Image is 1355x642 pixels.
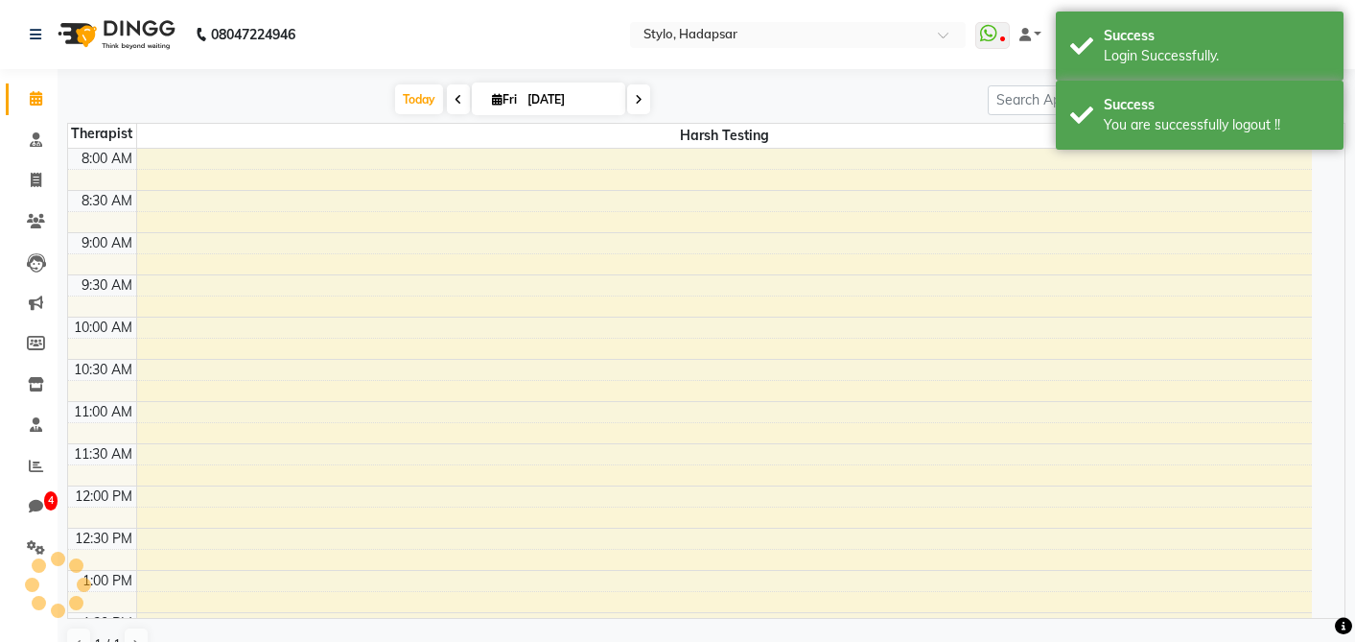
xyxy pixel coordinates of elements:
[78,233,136,253] div: 9:00 AM
[1104,115,1329,135] div: You are successfully logout !!
[79,571,136,591] div: 1:00 PM
[71,529,136,549] div: 12:30 PM
[70,318,136,338] div: 10:00 AM
[988,85,1156,115] input: Search Appointment
[1104,46,1329,66] div: Login Successfully.
[68,124,136,144] div: Therapist
[211,8,295,61] b: 08047224946
[1104,95,1329,115] div: Success
[487,92,522,107] span: Fri
[49,8,180,61] img: logo
[78,275,136,296] div: 9:30 AM
[70,360,136,380] div: 10:30 AM
[6,491,52,523] a: 4
[79,613,136,633] div: 1:30 PM
[70,402,136,422] div: 11:00 AM
[395,84,443,114] span: Today
[522,85,618,114] input: 2025-10-03
[70,444,136,464] div: 11:30 AM
[44,491,58,511] span: 4
[78,149,136,169] div: 8:00 AM
[137,124,1313,148] span: harsh testing
[78,191,136,211] div: 8:30 AM
[1104,26,1329,46] div: Success
[71,487,136,507] div: 12:00 PM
